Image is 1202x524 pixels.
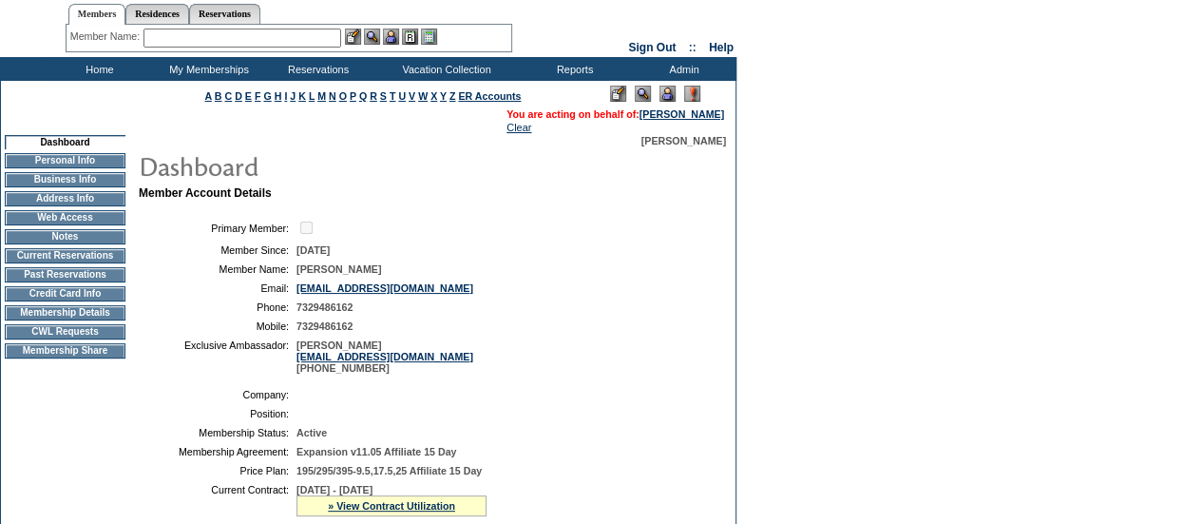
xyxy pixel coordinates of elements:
img: b_edit.gif [345,29,361,45]
td: Membership Details [5,305,125,320]
img: Log Concern/Member Elevation [684,86,700,102]
a: [PERSON_NAME] [639,108,724,120]
td: Past Reservations [5,267,125,282]
a: D [235,90,242,102]
span: [DATE] [296,244,330,256]
a: E [245,90,252,102]
a: K [298,90,306,102]
td: Business Info [5,172,125,187]
img: Reservations [402,29,418,45]
span: [PERSON_NAME] [296,263,381,275]
td: Phone: [146,301,289,313]
td: Web Access [5,210,125,225]
td: Email: [146,282,289,294]
span: You are acting on behalf of: [506,108,724,120]
span: [PERSON_NAME] [PHONE_NUMBER] [296,340,473,374]
td: Current Contract: [146,484,289,516]
span: 195/295/395-9.5,17.5,25 Affiliate 15 Day [296,465,482,476]
td: Company: [146,389,289,400]
a: U [398,90,406,102]
a: P [350,90,356,102]
td: Reports [518,57,627,81]
img: View Mode [635,86,651,102]
td: Home [43,57,152,81]
td: Membership Agreement: [146,446,289,457]
a: R [370,90,377,102]
a: Sign Out [628,41,676,54]
a: M [317,90,326,102]
td: Current Reservations [5,248,125,263]
a: Residences [125,4,189,24]
b: Member Account Details [139,186,272,200]
td: Reservations [261,57,371,81]
td: Member Since: [146,244,289,256]
a: ER Accounts [458,90,521,102]
a: W [418,90,428,102]
span: 7329486162 [296,301,353,313]
td: Price Plan: [146,465,289,476]
a: F [255,90,261,102]
td: Exclusive Ambassador: [146,340,289,374]
a: [EMAIL_ADDRESS][DOMAIN_NAME] [296,351,473,362]
td: Primary Member: [146,219,289,237]
a: Q [359,90,367,102]
span: Expansion v11.05 Affiliate 15 Day [296,446,456,457]
span: Active [296,427,327,438]
img: Impersonate [383,29,399,45]
a: Help [709,41,734,54]
a: G [263,90,271,102]
img: pgTtlDashboard.gif [138,146,518,184]
img: Edit Mode [610,86,626,102]
a: L [309,90,315,102]
a: X [430,90,437,102]
a: T [390,90,396,102]
a: B [215,90,222,102]
span: 7329486162 [296,320,353,332]
span: [PERSON_NAME] [641,135,726,146]
td: Dashboard [5,135,125,149]
img: b_calculator.gif [421,29,437,45]
a: Clear [506,122,531,133]
td: Credit Card Info [5,286,125,301]
td: Personal Info [5,153,125,168]
td: Admin [627,57,736,81]
a: C [224,90,232,102]
td: My Memberships [152,57,261,81]
div: Member Name: [70,29,143,45]
td: Mobile: [146,320,289,332]
td: Member Name: [146,263,289,275]
a: Reservations [189,4,260,24]
a: J [290,90,296,102]
img: View [364,29,380,45]
a: Y [440,90,447,102]
img: Impersonate [659,86,676,102]
a: S [380,90,387,102]
a: Z [449,90,456,102]
td: Membership Status: [146,427,289,438]
a: I [284,90,287,102]
span: [DATE] - [DATE] [296,484,372,495]
a: » View Contract Utilization [328,500,455,512]
a: O [339,90,347,102]
a: Members [68,4,126,25]
td: Vacation Collection [371,57,518,81]
td: CWL Requests [5,324,125,340]
a: N [329,90,336,102]
a: A [205,90,212,102]
td: Address Info [5,191,125,206]
span: :: [689,41,696,54]
a: V [409,90,415,102]
a: [EMAIL_ADDRESS][DOMAIN_NAME] [296,282,473,294]
td: Notes [5,229,125,244]
td: Position: [146,408,289,419]
a: H [275,90,282,102]
td: Membership Share [5,343,125,359]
